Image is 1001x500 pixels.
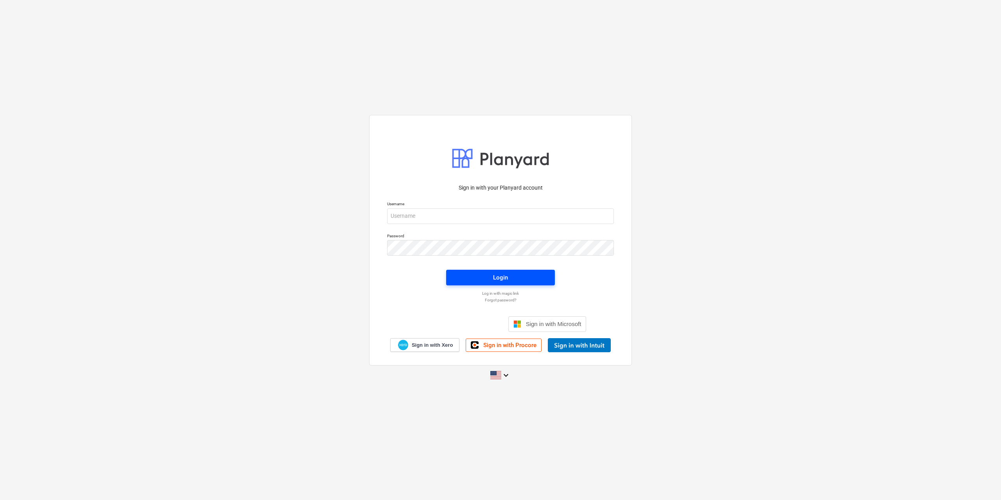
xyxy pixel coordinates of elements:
p: Username [387,201,614,208]
div: Login [493,272,508,283]
span: Sign in with Microsoft [526,321,581,327]
span: Sign in with Procore [483,342,536,349]
iframe: Sign in with Google Button [411,315,506,333]
img: Xero logo [398,340,408,350]
i: keyboard_arrow_down [501,371,511,380]
button: Login [446,270,555,285]
img: Microsoft logo [513,320,521,328]
a: Sign in with Xero [390,338,460,352]
p: Sign in with your Planyard account [387,184,614,192]
a: Forgot password? [383,297,618,303]
p: Password [387,233,614,240]
iframe: Chat Widget [962,462,1001,500]
input: Username [387,208,614,224]
a: Log in with magic link [383,291,618,296]
a: Sign in with Procore [466,339,542,352]
span: Sign in with Xero [412,342,453,349]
